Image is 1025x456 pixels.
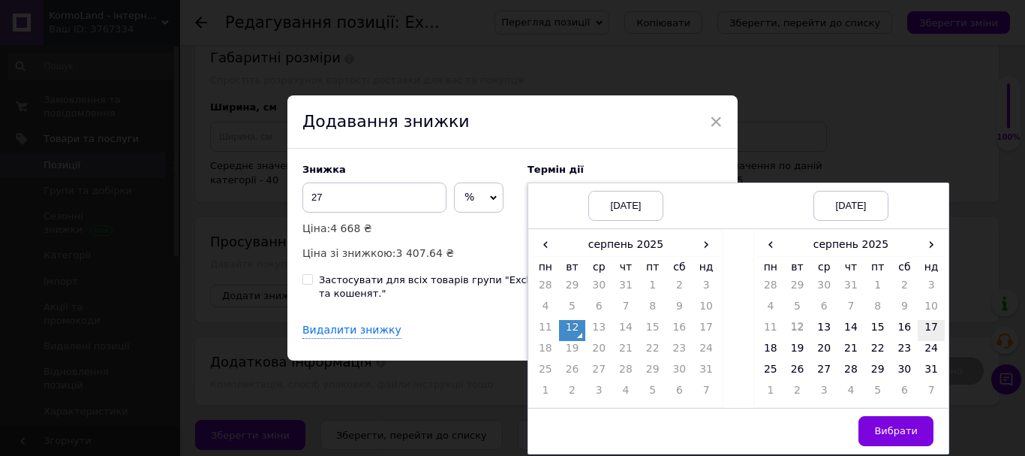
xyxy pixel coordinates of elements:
td: 11 [757,320,784,341]
th: сб [891,256,918,278]
td: 2 [891,278,918,299]
td: 14 [612,320,639,341]
td: 23 [891,341,918,362]
td: 29 [864,362,891,383]
th: серпень 2025 [784,234,918,256]
td: 10 [693,299,720,320]
th: вт [784,256,811,278]
td: 22 [864,341,891,362]
span: › [918,234,945,255]
div: [DATE] [588,191,663,221]
td: 28 [837,362,864,383]
p: Ціна: [302,220,512,237]
td: 8 [639,299,666,320]
span: Знижка [302,164,346,175]
span: › [693,234,720,255]
td: 19 [784,341,811,362]
td: 31 [693,362,720,383]
span: × [709,109,723,134]
td: 6 [891,383,918,404]
td: 30 [666,362,693,383]
td: 2 [666,278,693,299]
td: 29 [639,362,666,383]
td: 26 [559,362,586,383]
td: 30 [810,278,837,299]
td: 24 [693,341,720,362]
td: 16 [891,320,918,341]
span: 3 407.64 ₴ [396,247,455,259]
td: 30 [585,278,612,299]
td: 25 [532,362,559,383]
th: нд [918,256,945,278]
td: 31 [837,278,864,299]
td: 4 [837,383,864,404]
td: 31 [918,362,945,383]
td: 18 [757,341,784,362]
td: 6 [666,383,693,404]
td: 1 [757,383,784,404]
button: Вибрати [858,416,933,446]
td: 1 [864,278,891,299]
td: 22 [639,341,666,362]
td: 17 [918,320,945,341]
td: 31 [612,278,639,299]
span: ‹ [757,234,784,255]
p: Ціна зі знижкою: [302,245,512,261]
td: 26 [784,362,811,383]
td: 11 [532,320,559,341]
td: 21 [612,341,639,362]
td: 13 [810,320,837,341]
td: 3 [810,383,837,404]
div: Застосувати для всіх товарів групи "Exclusion-сухий корм для дорослих котів та кошенят." [319,273,723,300]
td: 1 [532,383,559,404]
td: 9 [666,299,693,320]
td: 10 [918,299,945,320]
td: 25 [757,362,784,383]
td: 5 [864,383,891,404]
th: серпень 2025 [559,234,693,256]
td: 7 [612,299,639,320]
td: 24 [918,341,945,362]
th: вт [559,256,586,278]
td: 7 [918,383,945,404]
span: ‹ [532,234,559,255]
td: 27 [810,362,837,383]
th: чт [612,256,639,278]
td: 2 [784,383,811,404]
td: 3 [585,383,612,404]
td: 15 [864,320,891,341]
th: ср [810,256,837,278]
td: 18 [532,341,559,362]
input: 0 [302,183,446,213]
td: 4 [612,383,639,404]
div: [DATE] [813,191,888,221]
td: 7 [693,383,720,404]
td: 6 [585,299,612,320]
th: пн [757,256,784,278]
th: ср [585,256,612,278]
td: 17 [693,320,720,341]
td: 5 [639,383,666,404]
td: 3 [693,278,720,299]
td: 9 [891,299,918,320]
td: 5 [559,299,586,320]
td: 27 [585,362,612,383]
td: 20 [585,341,612,362]
td: 19 [559,341,586,362]
th: сб [666,256,693,278]
td: 16 [666,320,693,341]
td: 4 [532,299,559,320]
th: чт [837,256,864,278]
td: 8 [864,299,891,320]
td: 21 [837,341,864,362]
td: 3 [918,278,945,299]
td: 14 [837,320,864,341]
td: 28 [612,362,639,383]
span: 4 668 ₴ [330,222,371,234]
td: 29 [559,278,586,299]
td: 7 [837,299,864,320]
th: нд [693,256,720,278]
td: 30 [891,362,918,383]
th: пн [532,256,559,278]
td: 28 [757,278,784,299]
